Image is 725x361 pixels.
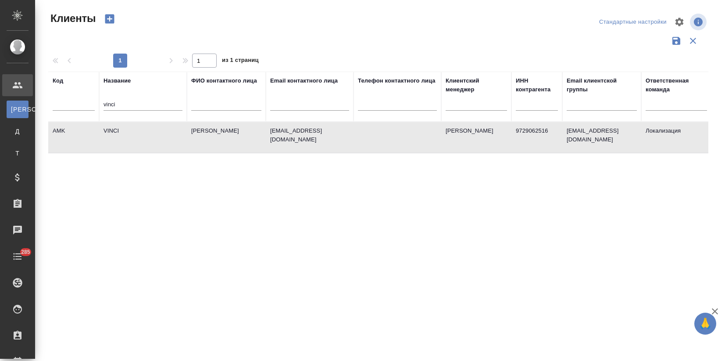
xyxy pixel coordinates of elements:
[104,76,131,85] div: Название
[669,11,690,32] span: Настроить таблицу
[516,76,558,94] div: ИНН контрагента
[446,76,507,94] div: Клиентский менеджер
[7,101,29,118] a: [PERSON_NAME]
[270,126,349,144] p: [EMAIL_ADDRESS][DOMAIN_NAME]
[597,15,669,29] div: split button
[270,76,338,85] div: Email контактного лица
[511,122,562,153] td: 9729062516
[641,122,711,153] td: Локализация
[11,127,24,136] span: Д
[7,144,29,162] a: Т
[2,245,33,267] a: 285
[358,76,436,85] div: Телефон контактного лица
[7,123,29,140] a: Д
[11,105,24,114] span: [PERSON_NAME]
[668,32,685,49] button: Сохранить фильтры
[222,55,259,68] span: из 1 страниц
[441,122,511,153] td: [PERSON_NAME]
[685,32,701,49] button: Сбросить фильтры
[99,122,187,153] td: VINCI
[53,76,63,85] div: Код
[694,313,716,335] button: 🙏
[187,122,266,153] td: [PERSON_NAME]
[690,14,708,30] span: Посмотреть информацию
[646,76,707,94] div: Ответственная команда
[191,76,257,85] div: ФИО контактного лица
[48,122,99,153] td: AMK
[698,314,713,333] span: 🙏
[562,122,641,153] td: [EMAIL_ADDRESS][DOMAIN_NAME]
[11,149,24,158] span: Т
[48,11,96,25] span: Клиенты
[99,11,120,26] button: Создать
[567,76,637,94] div: Email клиентской группы
[16,248,36,256] span: 285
